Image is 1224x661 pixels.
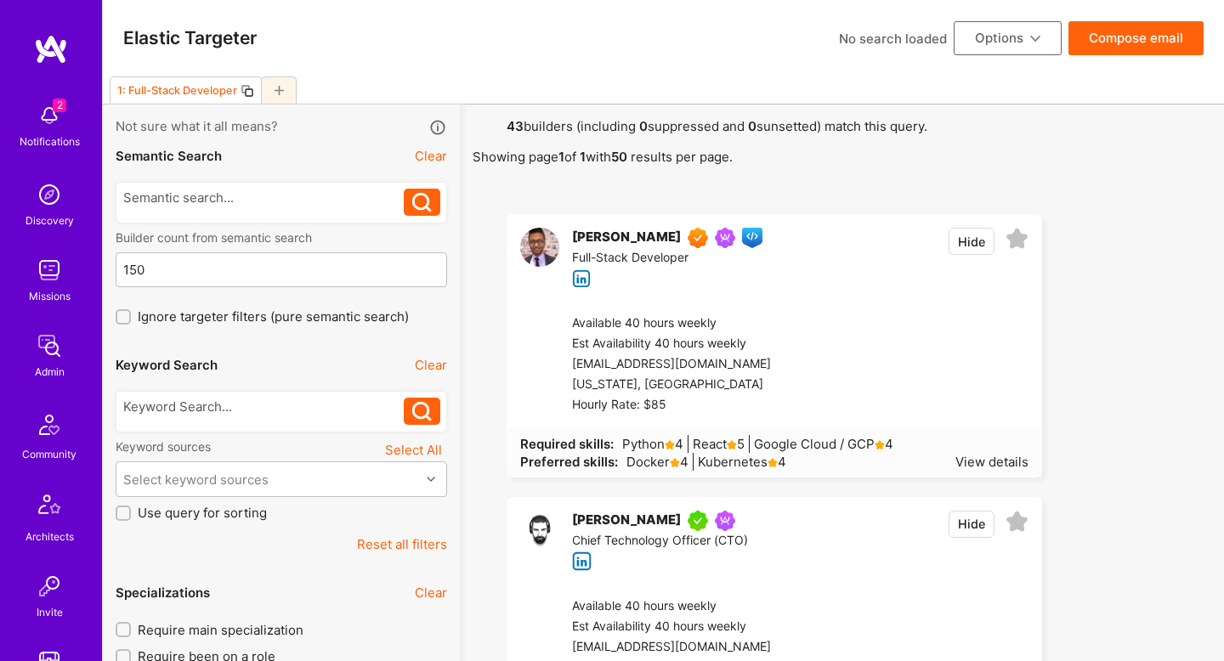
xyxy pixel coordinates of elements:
[954,21,1062,55] button: Options
[639,118,648,134] strong: 0
[32,569,66,603] img: Invite
[715,228,735,248] img: Been on Mission
[241,84,254,98] i: icon Copy
[572,531,748,551] div: Chief Technology Officer (CTO)
[20,133,80,150] div: Notifications
[572,314,800,334] div: Available 40 hours weekly
[688,228,708,248] img: Exceptional A.Teamer
[1068,21,1204,55] button: Compose email
[138,504,267,522] span: Use query for sorting
[572,551,592,571] i: icon linkedIn
[748,118,756,134] strong: 0
[138,308,409,325] span: Ignore targeter filters (pure semantic search)
[275,86,284,95] i: icon Plus
[572,617,817,637] div: Est Availability 40 hours weekly
[715,511,735,531] img: Been on Mission
[29,287,71,305] div: Missions
[572,228,681,248] div: [PERSON_NAME]
[427,475,435,483] i: icon Chevron
[742,228,762,248] img: Front-end guild
[123,27,257,48] h3: Elastic Targeter
[949,511,994,538] button: Hide
[138,621,303,639] span: Require main specialization
[622,453,688,471] span: Docker 4
[693,453,786,471] span: Kubernetes 4
[123,471,269,489] div: Select keyword sources
[611,149,627,165] strong: 50
[35,363,65,381] div: Admin
[572,269,592,289] i: icon linkedIn
[117,84,237,97] div: 1: Full-Stack Developer
[34,34,68,65] img: logo
[670,458,680,468] i: icon Star
[572,375,800,395] div: [US_STATE], [GEOGRAPHIC_DATA]
[473,148,1211,166] p: Showing page of with results per page.
[520,436,614,452] strong: Required skills:
[955,453,1028,471] div: View details
[412,193,432,212] i: icon Search
[29,404,70,445] img: Community
[572,395,800,415] div: Hourly Rate: $85
[1006,228,1028,251] i: icon EmptyStar
[116,584,210,602] div: Specializations
[520,511,559,550] img: User Avatar
[415,584,447,602] button: Clear
[32,99,66,133] img: bell
[572,511,681,531] div: [PERSON_NAME]
[116,117,278,137] span: Not sure what it all means?
[749,435,893,453] span: Google Cloud / GCP 4
[507,118,524,134] strong: 43
[572,248,762,268] div: Full-Stack Developer
[768,458,778,468] i: icon Star
[572,596,817,617] div: Available 40 hours weekly
[32,253,66,287] img: teamwork
[520,228,559,267] img: User Avatar
[520,454,618,470] strong: Preferred skills:
[357,535,447,553] button: Reset all filters
[37,603,63,621] div: Invite
[116,356,218,374] div: Keyword Search
[32,329,66,363] img: admin teamwork
[618,435,683,453] span: Python 4
[473,118,1211,166] span: builders (including suppressed and sunsetted) match this query.
[520,511,559,571] a: User Avatar
[25,212,74,229] div: Discovery
[53,99,66,112] span: 2
[572,637,817,658] div: [EMAIL_ADDRESS][DOMAIN_NAME]
[839,30,947,48] div: No search loaded
[415,147,447,165] button: Clear
[25,528,74,545] div: Architects
[572,334,800,354] div: Est Availability 40 hours weekly
[665,440,675,450] i: icon Star
[558,149,564,165] strong: 1
[875,440,885,450] i: icon Star
[1030,34,1040,44] i: icon ArrowDownBlack
[412,402,432,421] i: icon Search
[949,228,994,255] button: Hide
[1006,511,1028,534] i: icon EmptyStar
[380,438,447,461] button: Select All
[116,147,222,165] div: Semantic Search
[572,354,800,375] div: [EMAIL_ADDRESS][DOMAIN_NAME]
[116,438,211,455] label: Keyword sources
[32,178,66,212] img: discovery
[428,118,448,138] i: icon Info
[415,356,447,374] button: Clear
[688,435,745,453] span: React 5
[29,487,70,528] img: Architects
[116,229,447,246] label: Builder count from semantic search
[520,228,559,288] a: User Avatar
[688,511,708,531] img: A.Teamer in Residence
[727,440,737,450] i: icon Star
[22,445,76,463] div: Community
[580,149,586,165] strong: 1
